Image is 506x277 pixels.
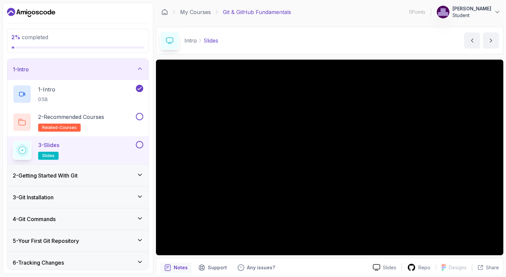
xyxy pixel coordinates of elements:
button: 3-Git Installation [7,187,149,208]
p: Support [208,264,227,271]
a: Dashboard [7,7,55,18]
button: next content [483,32,499,49]
p: 0 Points [409,9,425,15]
button: Support button [194,262,231,273]
h3: 6 - Tracking Changes [13,259,64,267]
button: 5-Your First Git Repository [7,230,149,252]
p: 3 - Slides [38,141,59,149]
button: 4-Git Commands [7,208,149,230]
p: [PERSON_NAME] [452,5,491,12]
p: Any issues? [247,264,275,271]
p: 2 - Recommended Courses [38,113,104,121]
button: Share [472,264,499,271]
a: Repo [402,263,436,272]
p: Notes [174,264,188,271]
h3: 3 - Git Installation [13,193,54,201]
h3: 2 - Getting Started With Git [13,171,78,180]
p: Share [486,264,499,271]
button: 1-Intro [7,59,149,80]
button: 2-Recommended Coursesrelated-courses [13,113,143,132]
button: 3-Slidesslides [13,141,143,160]
span: slides [42,153,55,158]
a: Dashboard [161,9,168,15]
button: notes button [160,262,192,273]
span: related-courses [42,125,77,130]
a: My Courses [180,8,211,16]
p: Repo [418,264,430,271]
a: Slides [367,264,402,271]
button: Feedback button [234,262,279,273]
p: 0:58 [38,96,55,103]
button: user profile image[PERSON_NAME]Student [436,5,501,19]
p: Git & GitHub Fundamentals [223,8,291,16]
p: Intro [184,37,197,45]
h3: 4 - Git Commands [13,215,56,223]
p: Slides [383,264,396,271]
button: 6-Tracking Changes [7,252,149,273]
p: Slides [203,37,218,45]
button: previous content [464,32,480,49]
span: 2 % [11,34,20,41]
button: 2-Getting Started With Git [7,165,149,186]
p: Student [452,12,491,19]
h3: 5 - Your First Git Repository [13,237,79,245]
p: Designs [449,264,467,271]
button: 1-Intro0:58 [13,85,143,103]
img: user profile image [437,6,449,18]
span: completed [11,34,48,41]
p: 1 - Intro [38,85,55,93]
h3: 1 - Intro [13,65,29,73]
